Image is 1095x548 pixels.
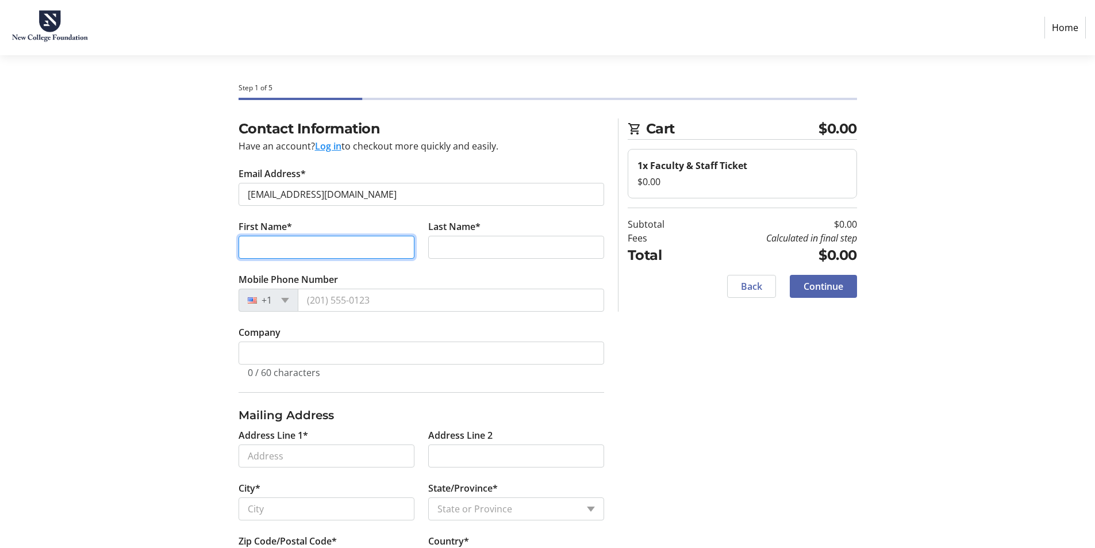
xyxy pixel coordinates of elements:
label: Last Name* [428,220,481,233]
label: Zip Code/Postal Code* [239,534,337,548]
div: $0.00 [637,175,847,189]
label: Mobile Phone Number [239,273,338,286]
button: Continue [790,275,857,298]
h2: Contact Information [239,118,604,139]
td: $0.00 [694,245,857,266]
td: Fees [628,231,694,245]
label: Address Line 1* [239,428,308,442]
label: Address Line 2 [428,428,493,442]
strong: 1x Faculty & Staff Ticket [637,159,747,172]
div: Step 1 of 5 [239,83,857,93]
h3: Mailing Address [239,407,604,424]
td: Calculated in final step [694,231,857,245]
a: Home [1044,17,1086,39]
label: Company [239,325,281,339]
button: Log in [315,139,341,153]
td: Total [628,245,694,266]
div: Have an account? to checkout more quickly and easily. [239,139,604,153]
label: State/Province* [428,481,498,495]
span: $0.00 [819,118,857,139]
label: City* [239,481,260,495]
label: Country* [428,534,469,548]
span: Continue [804,279,843,293]
span: Cart [646,118,819,139]
span: Back [741,279,762,293]
td: $0.00 [694,217,857,231]
label: Email Address* [239,167,306,181]
input: Address [239,444,414,467]
input: (201) 555-0123 [298,289,604,312]
label: First Name* [239,220,292,233]
button: Back [727,275,776,298]
td: Subtotal [628,217,694,231]
input: City [239,497,414,520]
img: New College Foundation's Logo [9,5,91,51]
tr-character-limit: 0 / 60 characters [248,366,320,379]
